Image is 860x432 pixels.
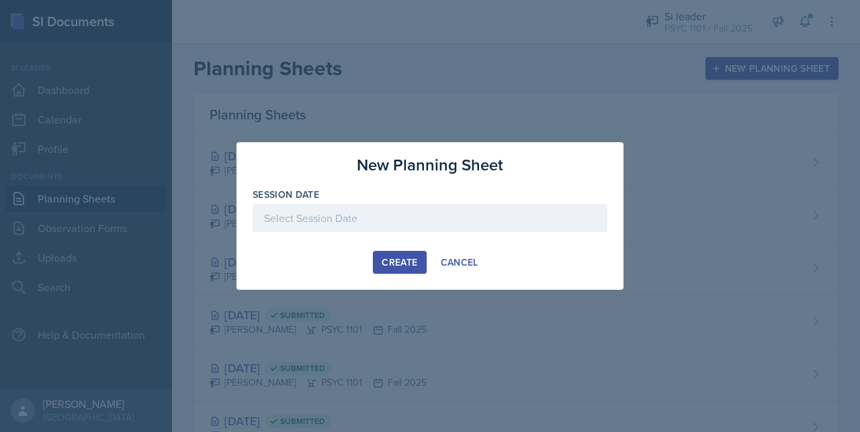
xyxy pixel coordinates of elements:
div: Create [382,257,417,268]
label: Session Date [253,188,319,201]
button: Cancel [432,251,487,274]
h3: New Planning Sheet [357,153,503,177]
div: Cancel [441,257,478,268]
button: Create [373,251,426,274]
